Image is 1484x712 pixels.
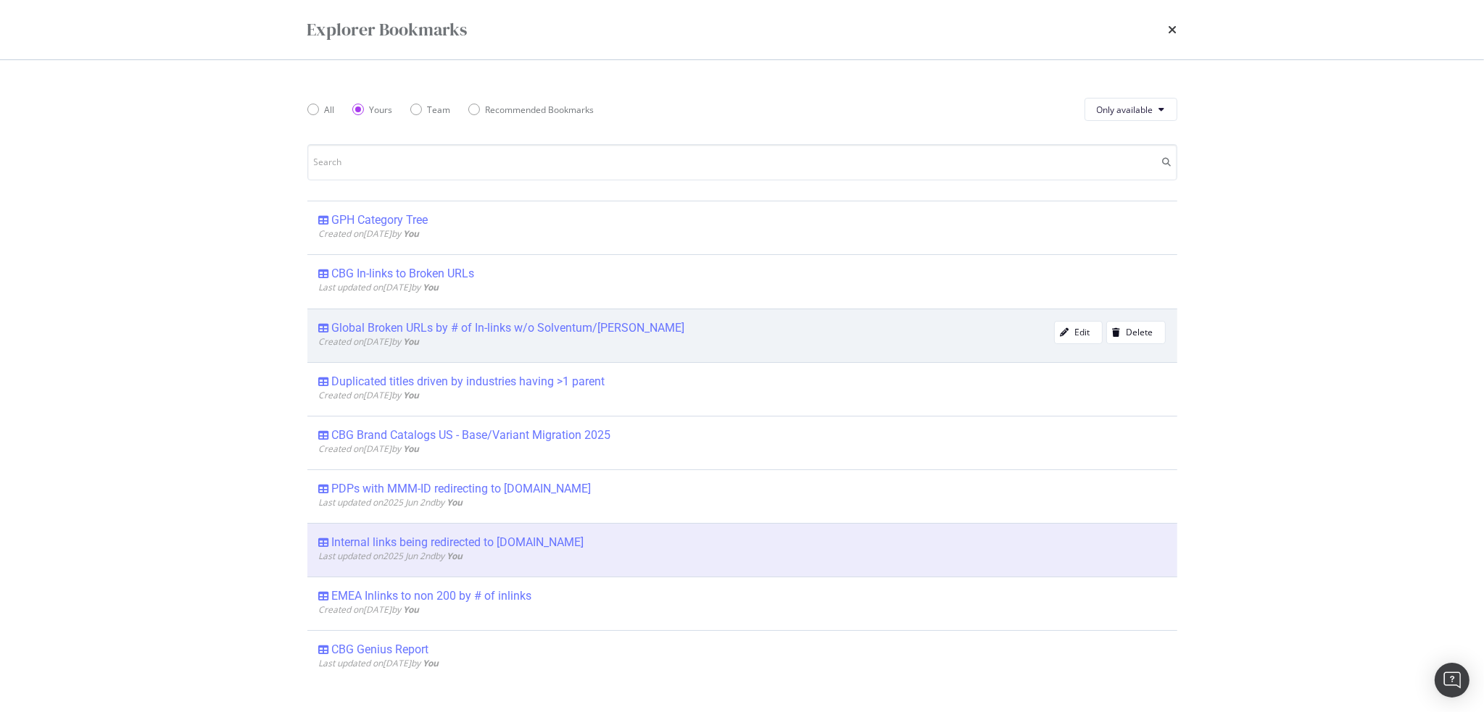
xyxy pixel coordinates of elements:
[332,535,584,550] div: Internal links being redirected to [DOMAIN_NAME]
[307,17,468,42] div: Explorer Bookmarks
[370,104,393,116] div: Yours
[307,144,1177,180] input: Search
[307,104,335,116] div: All
[319,443,420,455] span: Created on [DATE] by
[332,589,532,603] div: EMEA Inlinks to non 200 by # of inlinks
[1054,321,1103,344] button: Edit
[423,281,439,293] b: You
[332,374,605,389] div: Duplicated titles driven by industries having >1 parent
[447,496,463,508] b: You
[332,213,428,227] div: GPH Category Tree
[1106,321,1166,344] button: Delete
[468,104,594,116] div: Recommended Bookmarks
[332,482,592,496] div: PDPs with MMM-ID redirecting to [DOMAIN_NAME]
[332,642,429,657] div: CBG Genius Report
[404,227,420,240] b: You
[428,104,451,116] div: Team
[1085,98,1177,121] button: Only available
[423,657,439,669] b: You
[352,104,393,116] div: Yours
[319,227,420,240] span: Created on [DATE] by
[319,335,420,348] span: Created on [DATE] by
[319,550,463,562] span: Last updated on 2025 Jun 2nd by
[332,428,611,443] div: CBG Brand Catalogs US - Base/Variant Migration 2025
[319,389,420,401] span: Created on [DATE] by
[1169,17,1177,42] div: times
[332,267,475,281] div: CBG In-links to Broken URLs
[1075,326,1090,338] div: Edit
[404,603,420,616] b: You
[404,443,420,455] b: You
[447,550,463,562] b: You
[1435,663,1470,698] div: Open Intercom Messenger
[319,281,439,293] span: Last updated on [DATE] by
[486,104,594,116] div: Recommended Bookmarks
[404,389,420,401] b: You
[319,657,439,669] span: Last updated on [DATE] by
[404,335,420,348] b: You
[410,104,451,116] div: Team
[319,496,463,508] span: Last updated on 2025 Jun 2nd by
[325,104,335,116] div: All
[319,603,420,616] span: Created on [DATE] by
[332,321,685,335] div: Global Broken URLs by # of In-links w/o Solventum/[PERSON_NAME]
[1097,104,1153,116] span: Only available
[1127,326,1153,338] div: Delete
